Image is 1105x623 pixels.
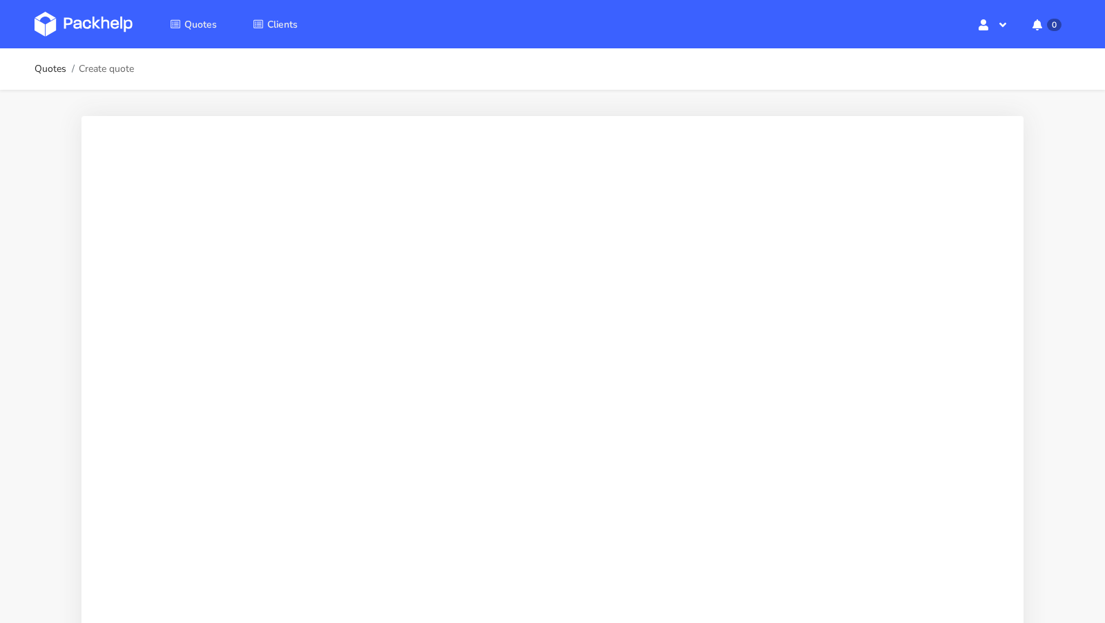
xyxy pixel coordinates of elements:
[153,12,233,37] a: Quotes
[184,18,217,31] span: Quotes
[35,55,134,83] nav: breadcrumb
[35,12,133,37] img: Dashboard
[1021,12,1070,37] button: 0
[1047,19,1061,31] span: 0
[236,12,314,37] a: Clients
[267,18,298,31] span: Clients
[35,64,66,75] a: Quotes
[79,64,134,75] span: Create quote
